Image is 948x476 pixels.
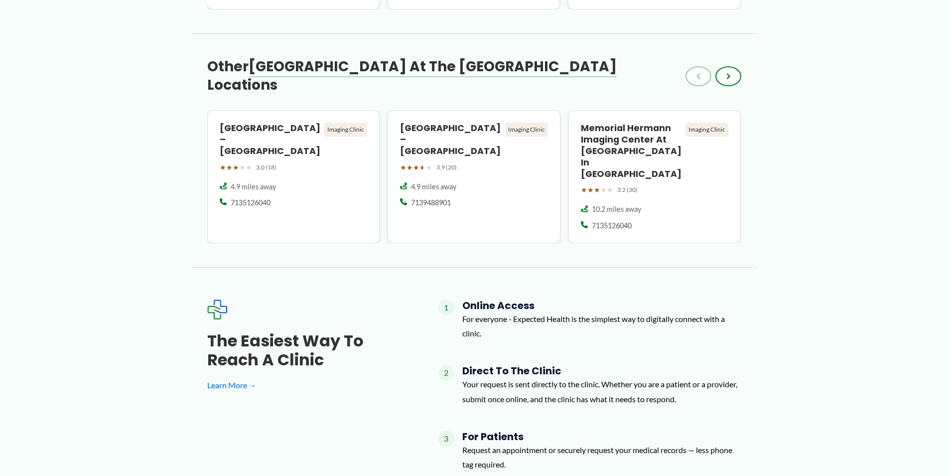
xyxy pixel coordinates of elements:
h4: Direct to the Clinic [462,365,741,377]
span: 7135126040 [592,221,632,231]
button: › [715,66,741,86]
h4: [GEOGRAPHIC_DATA] – [GEOGRAPHIC_DATA] [400,123,501,157]
button: ‹ [685,66,711,86]
p: For everyone - Expected Health is the simplest way to digitally connect with a clinic. [462,312,741,341]
span: 3.0 (18) [256,162,276,173]
span: ★ [406,161,413,174]
span: ★ [246,161,252,174]
span: ★ [233,161,239,174]
p: Request an appointment or securely request your medical records — less phone tag required. [462,443,741,472]
span: 1 [438,300,454,316]
a: [GEOGRAPHIC_DATA] – [GEOGRAPHIC_DATA] Imaging Clinic ★★★★★ 3.9 (20) 4.9 miles away 7139488901 [388,110,560,243]
h3: The Easiest Way to Reach a Clinic [207,331,406,370]
div: Imaging Clinic [505,123,548,137]
span: ★ [413,161,419,174]
span: 7139488901 [411,198,451,208]
span: ★ [594,183,600,196]
span: ★ [400,161,406,174]
span: ★ [419,161,426,174]
div: Imaging Clinic [324,123,367,137]
a: [GEOGRAPHIC_DATA] – [GEOGRAPHIC_DATA] Imaging Clinic ★★★★★ 3.0 (18) 4.9 miles away 7135126040 [207,110,380,243]
h4: [GEOGRAPHIC_DATA] – [GEOGRAPHIC_DATA] [220,123,321,157]
p: Your request is sent directly to the clinic. Whether you are a patient or a provider, submit once... [462,377,741,406]
h4: Memorial Hermann Imaging Center at [GEOGRAPHIC_DATA] in [GEOGRAPHIC_DATA] [581,123,682,179]
span: ★ [581,183,587,196]
h4: For Patients [462,431,741,443]
span: 3 [438,431,454,447]
span: ‹ [696,70,700,82]
span: [GEOGRAPHIC_DATA] at The [GEOGRAPHIC_DATA] [249,57,617,76]
span: 10.2 miles away [592,204,641,214]
div: Imaging Clinic [685,123,728,137]
h4: Online Access [462,300,741,312]
span: 2 [438,365,454,381]
span: ★ [607,183,613,196]
span: ★ [426,161,432,174]
span: 4.9 miles away [411,182,456,192]
span: ★ [220,161,226,174]
span: 3.9 (20) [436,162,457,173]
a: Memorial Hermann Imaging Center at [GEOGRAPHIC_DATA] in [GEOGRAPHIC_DATA] Imaging Clinic ★★★★★ 3.... [568,110,741,243]
span: 4.9 miles away [231,182,276,192]
h3: Other Locations [207,58,685,94]
span: ★ [587,183,594,196]
span: ★ [226,161,233,174]
a: Learn More → [207,378,406,393]
span: 3.2 (30) [617,184,638,195]
span: › [726,70,730,82]
span: ★ [600,183,607,196]
span: ★ [239,161,246,174]
img: Expected Healthcare Logo [207,300,227,319]
span: 7135126040 [231,198,271,208]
